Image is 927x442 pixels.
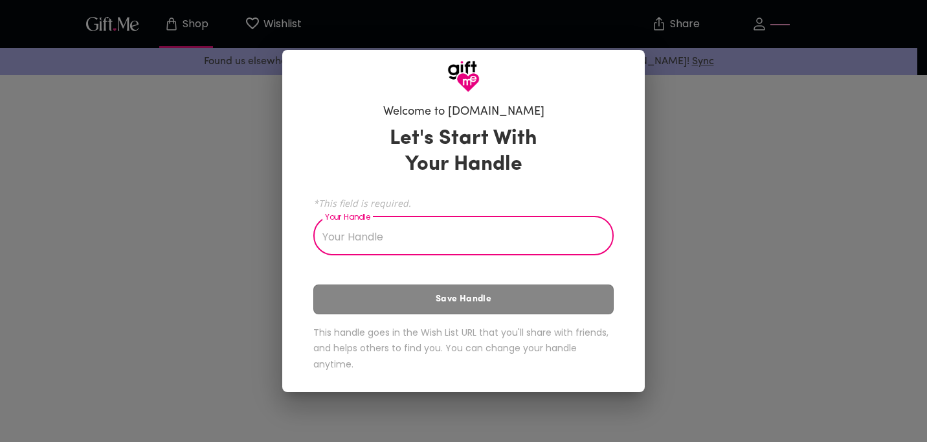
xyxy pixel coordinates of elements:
input: Your Handle [313,219,599,255]
h3: Let's Start With Your Handle [374,126,553,178]
span: *This field is required. [313,197,614,209]
h6: Welcome to [DOMAIN_NAME] [383,104,544,120]
h6: This handle goes in the Wish List URL that you'll share with friends, and helps others to find yo... [313,325,614,373]
img: GiftMe Logo [447,60,480,93]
